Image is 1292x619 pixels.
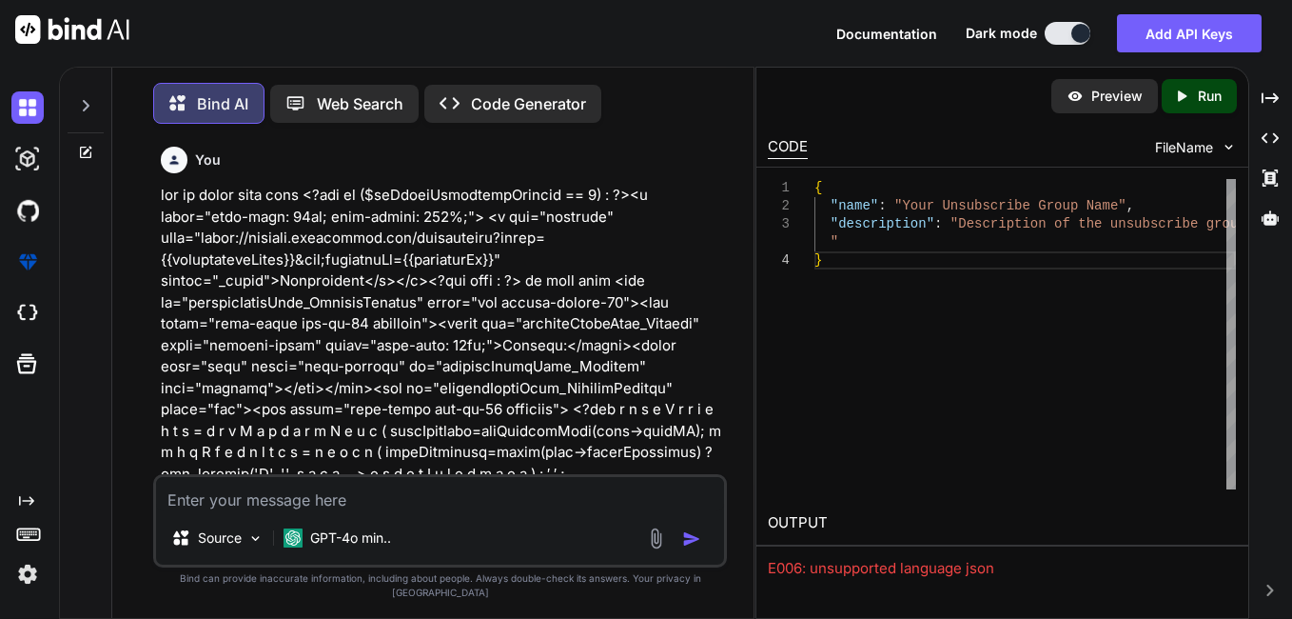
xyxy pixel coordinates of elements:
p: Bind can provide inaccurate information, including about people. Always double-check its answers.... [153,571,727,600]
img: premium [11,246,44,278]
div: CODE [768,136,808,159]
span: "Description of the unsubscribe group. [950,216,1254,231]
span: : [934,216,942,231]
p: Code Generator [471,92,586,115]
h6: You [195,150,221,170]
button: Documentation [836,24,937,44]
img: GPT-4o mini [284,529,303,548]
img: darkChat [11,91,44,124]
img: chevron down [1221,139,1237,155]
img: preview [1067,88,1084,105]
p: Source [198,529,242,548]
span: Documentation [836,26,937,42]
div: 3 [768,215,790,233]
div: 1 [768,179,790,197]
p: Preview [1091,87,1143,106]
span: " [831,234,838,250]
h2: OUTPUT [756,501,1247,546]
div: 4 [768,251,790,270]
span: "Your Unsubscribe Group Name" [894,198,1126,213]
img: Pick Models [247,530,264,547]
img: attachment [645,528,667,549]
img: darkAi-studio [11,143,44,175]
p: Web Search [317,92,403,115]
span: FileName [1155,138,1213,157]
span: } [814,252,822,268]
span: , [1126,198,1134,213]
div: E006: unsupported language json [768,558,1236,580]
span: Dark mode [966,24,1037,43]
button: Add API Keys [1117,14,1262,52]
p: Bind AI [197,92,248,115]
span: "description" [831,216,934,231]
img: githubDark [11,194,44,227]
img: Bind AI [15,15,129,44]
img: cloudideIcon [11,297,44,329]
span: "name" [831,198,878,213]
span: { [814,180,822,195]
img: icon [682,529,701,549]
p: GPT-4o min.. [310,529,391,548]
p: Run [1198,87,1222,106]
span: : [879,198,887,213]
img: settings [11,558,44,590]
div: 2 [768,197,790,215]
